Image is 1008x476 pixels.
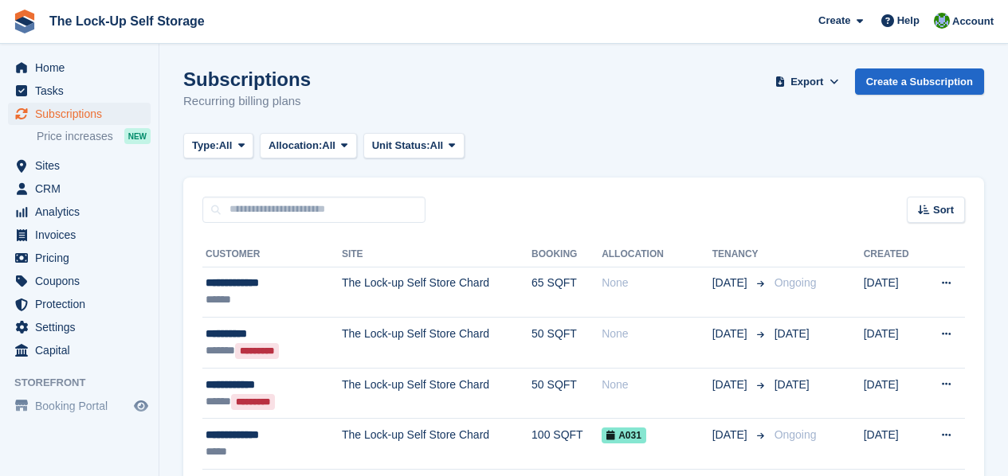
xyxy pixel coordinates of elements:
[818,13,850,29] span: Create
[8,103,151,125] a: menu
[43,8,211,34] a: The Lock-Up Self Storage
[35,57,131,79] span: Home
[35,103,131,125] span: Subscriptions
[37,129,113,144] span: Price increases
[8,339,151,361] a: menu
[183,133,253,159] button: Type: All
[531,419,602,470] td: 100 SQFT
[602,377,712,393] div: None
[35,154,131,177] span: Sites
[8,201,151,223] a: menu
[35,201,131,223] span: Analytics
[952,14,994,29] span: Account
[8,316,151,338] a: menu
[35,270,131,292] span: Coupons
[712,242,768,267] th: Tenancy
[531,318,602,369] td: 50 SQFT
[35,224,131,246] span: Invoices
[531,368,602,419] td: 50 SQFT
[712,377,751,393] span: [DATE]
[35,339,131,361] span: Capital
[260,133,357,159] button: Allocation: All
[35,247,131,269] span: Pricing
[342,419,531,470] td: The Lock-up Self Store Chard
[183,68,311,90] h1: Subscriptions
[8,178,151,200] a: menu
[192,138,219,154] span: Type:
[13,10,37,33] img: stora-icon-8386f47178a22dfd0bd8f6a31ec36ba5ce8667c1dd55bd0f319d3a0aa187defe.svg
[8,270,151,292] a: menu
[183,92,311,111] p: Recurring billing plans
[35,293,131,315] span: Protection
[864,242,922,267] th: Created
[864,318,922,369] td: [DATE]
[35,316,131,338] span: Settings
[8,80,151,102] a: menu
[531,242,602,267] th: Booking
[864,419,922,470] td: [DATE]
[202,242,342,267] th: Customer
[933,202,954,218] span: Sort
[8,224,151,246] a: menu
[8,247,151,269] a: menu
[531,267,602,318] td: 65 SQFT
[37,127,151,145] a: Price increases NEW
[430,138,444,154] span: All
[602,242,712,267] th: Allocation
[602,275,712,291] div: None
[8,395,151,417] a: menu
[775,276,817,289] span: Ongoing
[35,178,131,200] span: CRM
[775,428,817,441] span: Ongoing
[855,68,984,95] a: Create a Subscription
[363,133,465,159] button: Unit Status: All
[934,13,950,29] img: Andrew Beer
[342,368,531,419] td: The Lock-up Self Store Chard
[131,396,151,416] a: Preview store
[14,375,159,391] span: Storefront
[864,267,922,318] td: [DATE]
[35,395,131,417] span: Booking Portal
[712,275,751,291] span: [DATE]
[322,138,335,154] span: All
[342,242,531,267] th: Site
[790,74,823,90] span: Export
[8,57,151,79] a: menu
[864,368,922,419] td: [DATE]
[602,326,712,342] div: None
[772,68,842,95] button: Export
[775,378,810,391] span: [DATE]
[372,138,430,154] span: Unit Status:
[35,80,131,102] span: Tasks
[602,427,646,443] span: A031
[712,427,751,443] span: [DATE]
[897,13,920,29] span: Help
[124,128,151,144] div: NEW
[342,318,531,369] td: The Lock-up Self Store Chard
[8,293,151,315] a: menu
[712,326,751,342] span: [DATE]
[775,327,810,340] span: [DATE]
[8,154,151,177] a: menu
[269,138,322,154] span: Allocation:
[219,138,233,154] span: All
[342,267,531,318] td: The Lock-up Self Store Chard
